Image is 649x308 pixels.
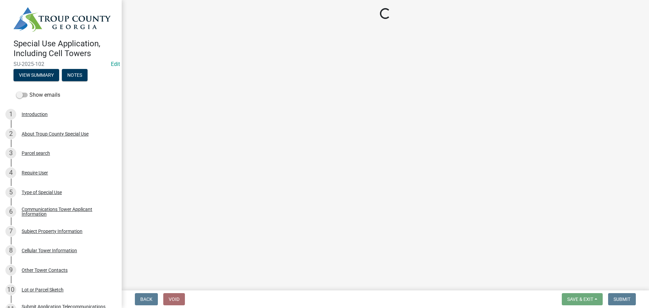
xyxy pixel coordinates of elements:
label: Show emails [16,91,60,99]
wm-modal-confirm: Edit Application Number [111,61,120,67]
div: 10 [5,284,16,295]
div: Parcel search [22,151,50,156]
div: 5 [5,187,16,198]
span: SU-2025-102 [14,61,108,67]
div: Type of Special Use [22,190,62,195]
span: Back [140,297,152,302]
div: About Troup County Special Use [22,132,89,136]
div: 6 [5,206,16,217]
button: Submit [608,293,636,305]
div: Communications Tower Applicant Information [22,207,111,216]
img: Troup County, Georgia [14,7,111,32]
span: Save & Exit [567,297,593,302]
button: Save & Exit [562,293,603,305]
span: Submit [614,297,630,302]
div: Require User [22,170,48,175]
div: 2 [5,128,16,139]
div: Cellular Tower Information [22,248,77,253]
button: View Summary [14,69,59,81]
button: Notes [62,69,88,81]
div: 7 [5,226,16,237]
div: Lot or Parcel Sketch [22,287,64,292]
h4: Special Use Application, Including Cell Towers [14,39,116,58]
a: Edit [111,61,120,67]
div: 1 [5,109,16,120]
div: 4 [5,167,16,178]
button: Back [135,293,158,305]
div: 9 [5,265,16,276]
div: Other Tower Contacts [22,268,68,273]
button: Void [163,293,185,305]
div: 8 [5,245,16,256]
wm-modal-confirm: Summary [14,73,59,78]
div: 3 [5,148,16,159]
div: Introduction [22,112,48,117]
div: Subject Property Information [22,229,82,234]
wm-modal-confirm: Notes [62,73,88,78]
